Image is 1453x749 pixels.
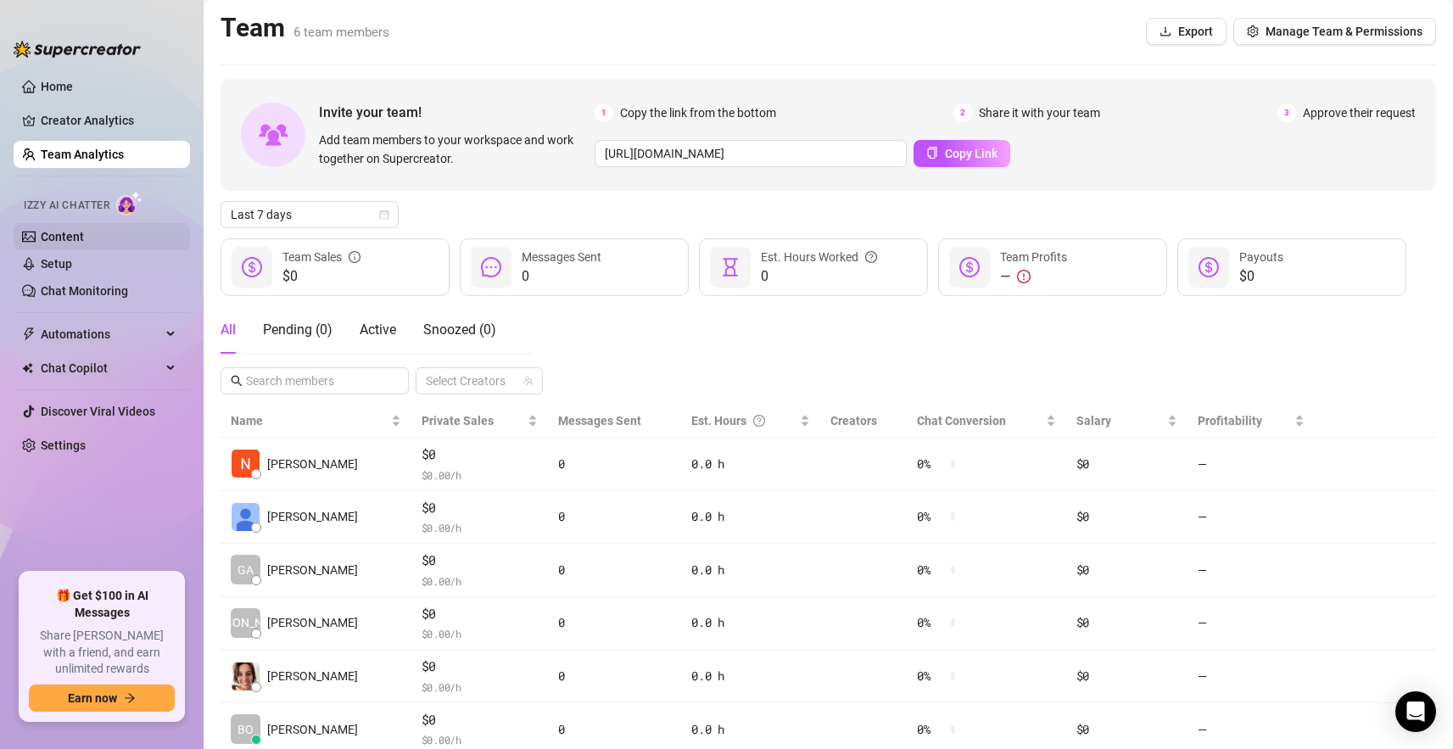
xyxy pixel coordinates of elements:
div: $0 [1076,455,1177,473]
img: Tanya Rubin [232,662,260,690]
span: download [1160,25,1171,37]
span: info-circle [349,248,360,266]
button: Copy Link [914,140,1010,167]
span: Salary [1076,414,1111,428]
span: arrow-right [124,692,136,704]
span: Snoozed ( 0 ) [423,321,496,338]
th: Name [221,405,411,438]
span: Chat Copilot [41,355,161,382]
span: $ 0.00 /h [422,679,538,696]
div: Pending ( 0 ) [263,320,333,340]
span: Chat Conversion [917,414,1006,428]
td: — [1188,650,1315,703]
span: dollar-circle [242,257,262,277]
a: Settings [41,439,86,452]
span: Automations [41,321,161,348]
span: Earn now [68,691,117,705]
span: $ 0.00 /h [422,467,538,483]
span: 0 % [917,507,944,526]
div: 0.0 h [691,455,810,473]
div: 0.0 h [691,720,810,739]
div: $0 [1076,613,1177,632]
span: $0 [282,266,360,287]
span: [PERSON_NAME] [267,455,358,473]
span: 0 % [917,720,944,739]
span: Add team members to your workspace and work together on Supercreator. [319,131,588,168]
span: [PERSON_NAME] [267,507,358,526]
div: $0 [1076,561,1177,579]
div: 0 [558,613,672,632]
span: $ 0.00 /h [422,625,538,642]
span: Copy the link from the bottom [620,103,776,122]
div: 0.0 h [691,613,810,632]
span: Share [PERSON_NAME] with a friend, and earn unlimited rewards [29,628,175,678]
a: Home [41,80,73,93]
span: $0 [422,604,538,624]
a: Creator Analytics [41,107,176,134]
a: Setup [41,257,72,271]
span: Profitability [1198,414,1262,428]
button: Export [1146,18,1227,45]
div: $0 [1076,507,1177,526]
span: 0 % [917,455,944,473]
span: $0 [422,551,538,571]
span: Private Sales [422,414,494,428]
th: Creators [820,405,907,438]
button: Manage Team & Permissions [1233,18,1436,45]
img: AI Chatter [116,191,143,215]
span: [PERSON_NAME] [267,720,358,739]
span: message [481,257,501,277]
span: [PERSON_NAME] [267,613,358,632]
span: Active [360,321,396,338]
span: calendar [379,210,389,220]
td: — [1188,544,1315,597]
div: $0 [1076,720,1177,739]
div: 0.0 h [691,507,810,526]
span: $0 [422,710,538,730]
span: [PERSON_NAME] [267,561,358,579]
span: Share it with your team [979,103,1100,122]
span: question-circle [865,248,877,266]
span: $0 [422,498,538,518]
div: 0.0 h [691,561,810,579]
div: $0 [1076,667,1177,685]
span: dollar-circle [1199,257,1219,277]
span: dollar-circle [959,257,980,277]
td: — [1188,597,1315,651]
span: 0 [761,266,877,287]
span: $ 0.00 /h [422,731,538,748]
img: Nir B [232,450,260,478]
span: Approve their request [1303,103,1416,122]
span: $0 [1239,266,1283,287]
span: hourglass [720,257,740,277]
span: thunderbolt [22,327,36,341]
span: copy [926,147,938,159]
a: Team Analytics [41,148,124,161]
div: Open Intercom Messenger [1395,691,1436,732]
span: 1 [595,103,613,122]
span: [PERSON_NAME] [267,667,358,685]
span: Name [231,411,388,430]
span: Last 7 days [231,202,388,227]
span: Messages Sent [522,250,601,264]
h2: Team [221,12,389,44]
a: Discover Viral Videos [41,405,155,418]
span: search [231,375,243,387]
span: Export [1178,25,1213,38]
div: 0 [558,561,672,579]
span: $0 [422,657,538,677]
img: Chat Copilot [22,362,33,374]
span: Izzy AI Chatter [24,198,109,214]
div: Est. Hours Worked [761,248,877,266]
span: 6 team members [293,25,389,40]
span: setting [1247,25,1259,37]
td: — [1188,438,1315,491]
span: Payouts [1239,250,1283,264]
div: 0 [558,507,672,526]
span: exclamation-circle [1017,270,1031,283]
span: 0 % [917,561,944,579]
img: Anastasiia Gunk… [232,503,260,531]
div: All [221,320,236,340]
span: Messages Sent [558,414,641,428]
span: 2 [953,103,972,122]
